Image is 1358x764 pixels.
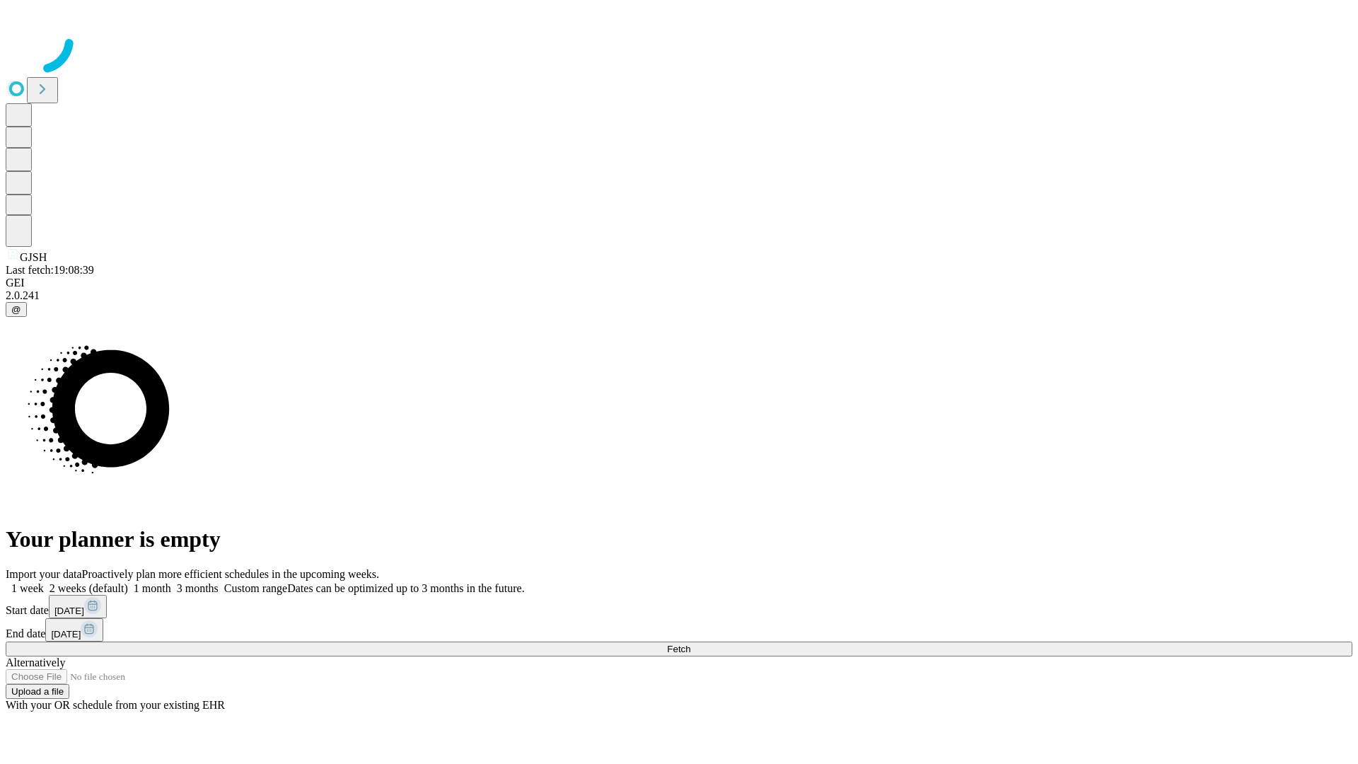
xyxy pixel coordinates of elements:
[50,582,128,594] span: 2 weeks (default)
[6,264,94,276] span: Last fetch: 19:08:39
[6,526,1352,552] h1: Your planner is empty
[6,656,65,668] span: Alternatively
[6,684,69,699] button: Upload a file
[11,304,21,315] span: @
[6,568,82,580] span: Import your data
[6,277,1352,289] div: GEI
[54,606,84,616] span: [DATE]
[6,289,1352,302] div: 2.0.241
[6,699,225,711] span: With your OR schedule from your existing EHR
[51,629,81,639] span: [DATE]
[6,595,1352,618] div: Start date
[45,618,103,642] button: [DATE]
[134,582,171,594] span: 1 month
[667,644,690,654] span: Fetch
[82,568,379,580] span: Proactively plan more efficient schedules in the upcoming weeks.
[224,582,287,594] span: Custom range
[6,302,27,317] button: @
[11,582,44,594] span: 1 week
[6,618,1352,642] div: End date
[20,251,47,263] span: GJSH
[49,595,107,618] button: [DATE]
[287,582,524,594] span: Dates can be optimized up to 3 months in the future.
[177,582,219,594] span: 3 months
[6,642,1352,656] button: Fetch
